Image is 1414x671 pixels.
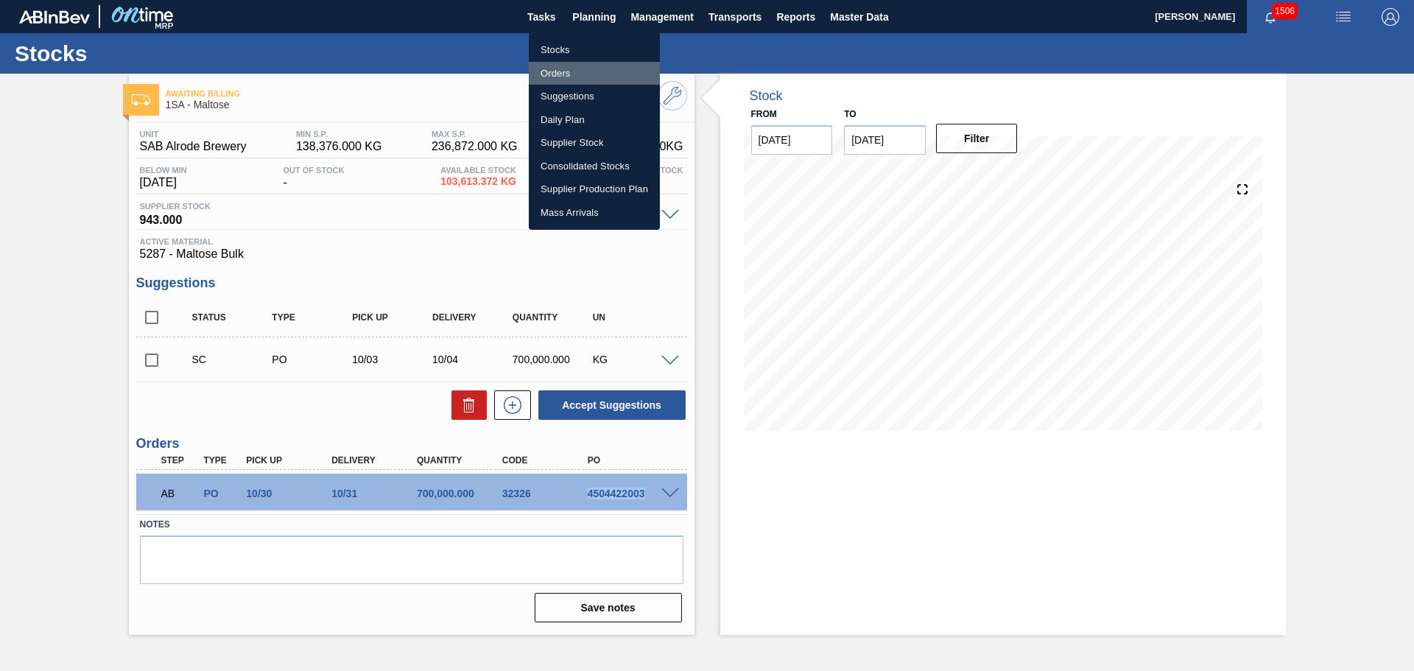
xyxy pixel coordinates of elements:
[529,108,660,132] a: Daily Plan
[529,85,660,108] a: Suggestions
[529,131,660,155] a: Supplier Stock
[529,201,660,225] a: Mass Arrivals
[529,155,660,178] a: Consolidated Stocks
[529,62,660,85] a: Orders
[529,38,660,62] a: Stocks
[529,178,660,201] a: Supplier Production Plan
